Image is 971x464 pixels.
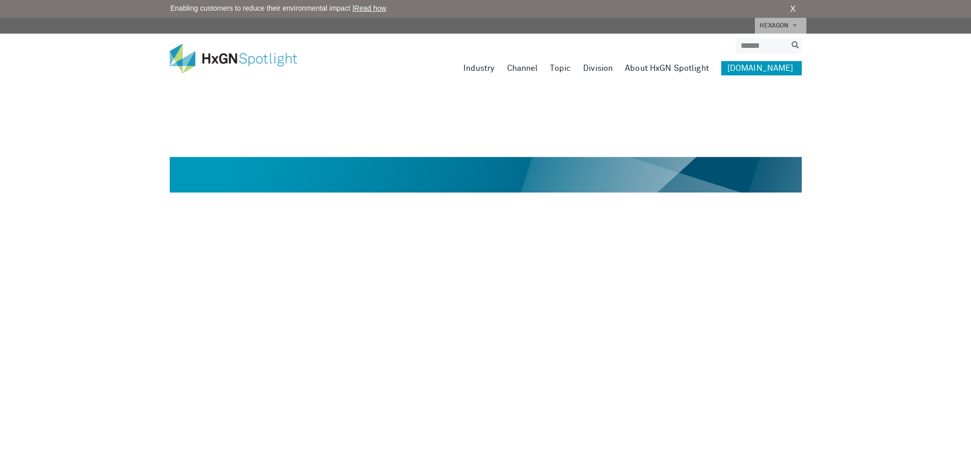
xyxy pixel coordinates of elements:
a: Channel [507,61,538,75]
a: Division [583,61,613,75]
a: Industry [463,61,495,75]
a: Read how [354,4,386,12]
a: Topic [550,61,571,75]
span: Enabling customers to reduce their environmental impact | [170,3,386,14]
img: HxGN Spotlight [170,44,312,73]
a: About HxGN Spotlight [625,61,709,75]
a: [DOMAIN_NAME] [721,61,802,75]
a: HEXAGON [755,18,806,34]
a: X [790,3,796,15]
